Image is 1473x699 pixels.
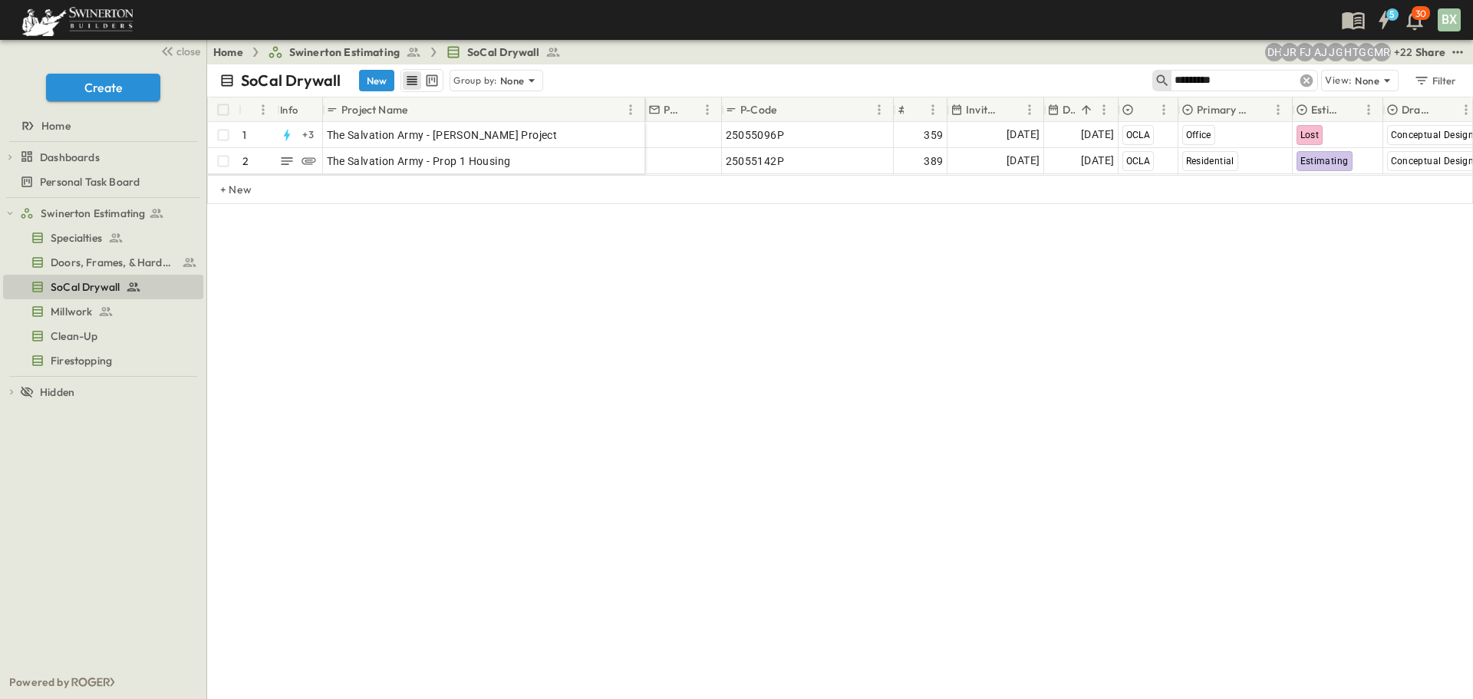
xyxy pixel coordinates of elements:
[3,275,203,299] div: SoCal Drywalltest
[40,174,140,190] span: Personal Task Board
[46,74,160,101] button: Create
[907,101,924,118] button: Sort
[41,118,71,134] span: Home
[289,45,400,60] span: Swinerton Estimating
[3,170,203,194] div: Personal Task Boardtest
[327,153,511,169] span: The Salvation Army - Prop 1 Housing
[51,328,97,344] span: Clean-Up
[299,126,318,144] div: + 3
[51,353,112,368] span: Firestopping
[3,227,200,249] a: Specialties
[1311,43,1330,61] div: Anthony Jimenez (anthony.jimenez@swinerton.com)
[1355,73,1379,88] p: None
[1078,101,1095,118] button: Sort
[3,252,200,273] a: Doors, Frames, & Hardware
[3,350,200,371] a: Firestopping
[1095,101,1113,119] button: Menu
[1296,43,1314,61] div: Francisco J. Sanchez (frsanchez@swinerton.com)
[1311,102,1340,117] p: Estimate Status
[241,70,341,91] p: SoCal Drywall
[1408,70,1461,91] button: Filter
[242,153,249,169] p: 2
[1326,43,1345,61] div: Jorge Garcia (jorgarcia@swinerton.com)
[18,4,137,36] img: 6c363589ada0b36f064d841b69d3a419a338230e66bb0a533688fa5cc3e9e735.png
[220,182,229,197] p: + New
[1138,101,1155,118] button: Sort
[1197,102,1249,117] p: Primary Market
[1325,72,1352,89] p: View:
[1448,43,1467,61] button: test
[3,299,203,324] div: Millworktest
[359,70,394,91] button: New
[41,206,145,221] span: Swinerton Estimating
[213,45,243,60] a: Home
[1186,130,1211,140] span: Office
[1280,43,1299,61] div: Joshua Russell (joshua.russell@swinerton.com)
[341,102,407,117] p: Project Name
[870,101,888,119] button: Menu
[40,150,100,165] span: Dashboards
[1265,43,1284,61] div: Daryll Hayward (daryll.hayward@swinerton.com)
[51,279,120,295] span: SoCal Drywall
[1081,126,1114,143] span: [DATE]
[1126,130,1151,140] span: OCLA
[40,384,74,400] span: Hidden
[3,348,203,373] div: Firestoppingtest
[1003,101,1020,118] button: Sort
[242,127,246,143] p: 1
[51,304,92,319] span: Millwork
[1020,101,1039,119] button: Menu
[681,101,698,118] button: Sort
[1436,7,1462,33] button: BX
[410,101,427,118] button: Sort
[924,153,943,169] span: 389
[924,127,943,143] span: 359
[51,255,176,270] span: Doors, Frames, & Hardware
[740,102,776,117] p: P-Code
[446,45,561,60] a: SoCal Drywall
[1081,152,1114,170] span: [DATE]
[3,325,200,347] a: Clean-Up
[1415,45,1445,60] div: Share
[1126,156,1151,167] span: OCLA
[1389,8,1395,21] h6: 5
[213,45,570,60] nav: breadcrumbs
[1063,102,1075,117] p: Due Date
[1369,6,1399,34] button: 5
[1357,43,1376,61] div: Gerrad Gerber (gerrad.gerber@swinerton.com)
[3,171,200,193] a: Personal Task Board
[1413,72,1457,89] div: Filter
[400,69,443,92] div: table view
[1440,101,1457,118] button: Sort
[1415,8,1426,20] p: 30
[1269,101,1287,119] button: Menu
[403,71,421,90] button: row view
[3,250,203,275] div: Doors, Frames, & Hardwaretest
[1402,102,1437,117] p: Drawing Status
[726,153,785,169] span: 25055142P
[1359,101,1378,119] button: Menu
[1343,101,1359,118] button: Sort
[453,73,497,88] p: Group by:
[3,276,200,298] a: SoCal Drywall
[1394,45,1409,60] p: + 22
[20,203,200,224] a: Swinerton Estimating
[268,45,421,60] a: Swinerton Estimating
[1007,126,1040,143] span: [DATE]
[3,115,200,137] a: Home
[277,97,323,122] div: Info
[3,226,203,250] div: Specialtiestest
[51,230,102,246] span: Specialties
[779,101,796,118] button: Sort
[154,40,203,61] button: close
[500,73,525,88] p: None
[176,44,200,59] span: close
[254,101,272,119] button: Menu
[1300,156,1349,167] span: Estimating
[1252,101,1269,118] button: Sort
[966,102,1000,117] p: Invite Date
[239,97,277,122] div: #
[664,102,678,117] p: PM
[245,101,262,118] button: Sort
[1186,156,1234,167] span: Residential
